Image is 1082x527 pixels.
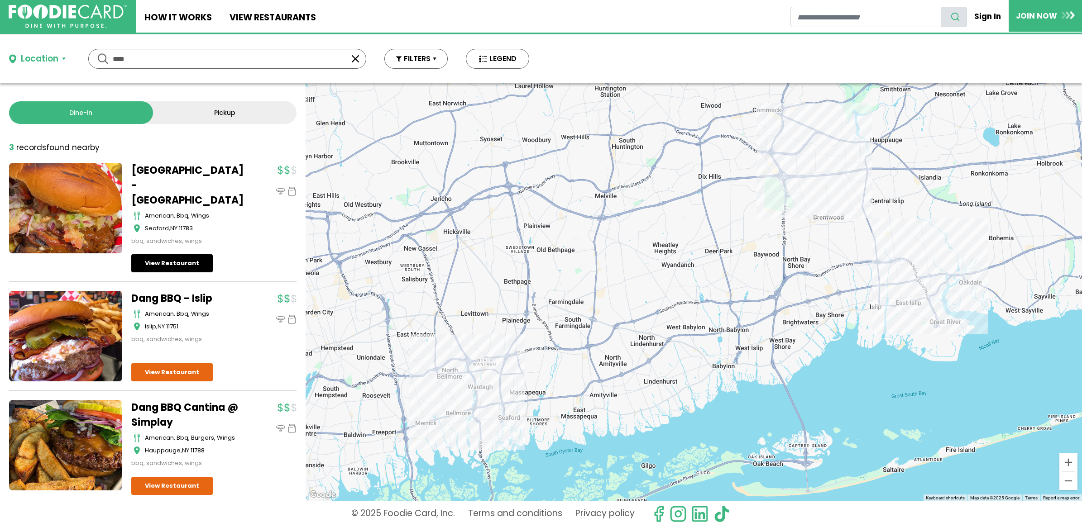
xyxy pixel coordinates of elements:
div: bbq, sandwiches, wings [131,237,244,246]
button: Zoom out [1059,472,1077,490]
span: 11788 [191,446,205,455]
span: records [16,142,46,153]
span: NY [170,224,177,233]
img: Google [308,489,338,501]
div: , [145,224,244,233]
a: Dang BBQ - Islip [131,291,244,306]
a: Sign In [967,6,1009,26]
a: [GEOGRAPHIC_DATA] - [GEOGRAPHIC_DATA] [131,163,244,208]
img: dinein_icon.svg [276,424,285,433]
img: map_icon.svg [134,224,140,233]
span: Seaford [145,224,169,233]
img: cutlery_icon.svg [134,309,140,318]
div: , [145,446,244,455]
a: Dine-in [9,101,153,124]
a: View Restaurant [131,477,213,495]
button: Keyboard shortcuts [926,495,965,501]
span: 11751 [166,322,178,331]
img: map_icon.svg [134,446,140,455]
a: Terms [1025,495,1038,500]
img: pickup_icon.svg [287,315,297,324]
span: 11783 [179,224,193,233]
button: LEGEND [466,49,529,69]
div: , [145,322,244,331]
a: Dang BBQ Cantina @ Simplay [131,400,244,430]
a: Terms and conditions [468,505,562,522]
img: pickup_icon.svg [287,187,297,196]
a: Privacy policy [575,505,635,522]
button: Location [9,52,66,66]
a: Report a map error [1043,495,1079,500]
div: Location [21,52,58,66]
img: linkedin.svg [691,505,709,522]
img: cutlery_icon.svg [134,211,140,220]
img: tiktok.svg [713,505,730,522]
span: Hauppauge [145,446,181,455]
div: bbq, sandwiches, wings [131,459,244,468]
div: american, bbq, burgers, wings [145,433,244,442]
img: dinein_icon.svg [276,315,285,324]
button: search [941,7,967,27]
span: Map data ©2025 Google [970,495,1020,500]
img: cutlery_icon.svg [134,433,140,442]
input: restaurant search [790,7,941,27]
span: NY [182,446,189,455]
span: Islip [145,322,156,331]
a: View Restaurant [131,363,213,381]
div: found nearby [9,142,100,154]
div: american, bbq, wings [145,309,244,318]
div: bbq, sandwiches, wings [131,335,244,344]
img: dinein_icon.svg [276,187,285,196]
div: american, bbq, wings [145,211,244,220]
strong: 3 [9,142,14,153]
a: Open this area in Google Maps (opens a new window) [308,489,338,501]
a: Pickup [153,101,297,124]
img: pickup_icon.svg [287,424,297,433]
svg: check us out on facebook [650,505,667,522]
p: © 2025 Foodie Card, Inc. [351,505,455,522]
img: FoodieCard; Eat, Drink, Save, Donate [9,5,127,28]
a: View Restaurant [131,254,213,272]
span: NY [158,322,165,331]
img: map_icon.svg [134,322,140,331]
button: Zoom in [1059,453,1077,471]
button: FILTERS [384,49,448,69]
